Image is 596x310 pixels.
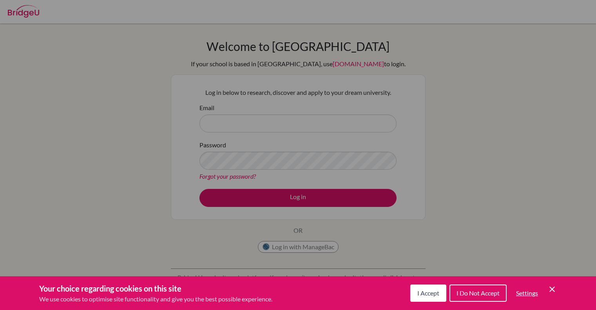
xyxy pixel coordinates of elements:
span: Settings [516,289,538,297]
h3: Your choice regarding cookies on this site [39,283,272,294]
button: Settings [510,285,544,301]
span: I Do Not Accept [457,289,500,297]
span: I Accept [417,289,439,297]
p: We use cookies to optimise site functionality and give you the best possible experience. [39,294,272,304]
button: I Accept [410,285,446,302]
button: I Do Not Accept [449,285,507,302]
button: Save and close [547,285,557,294]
